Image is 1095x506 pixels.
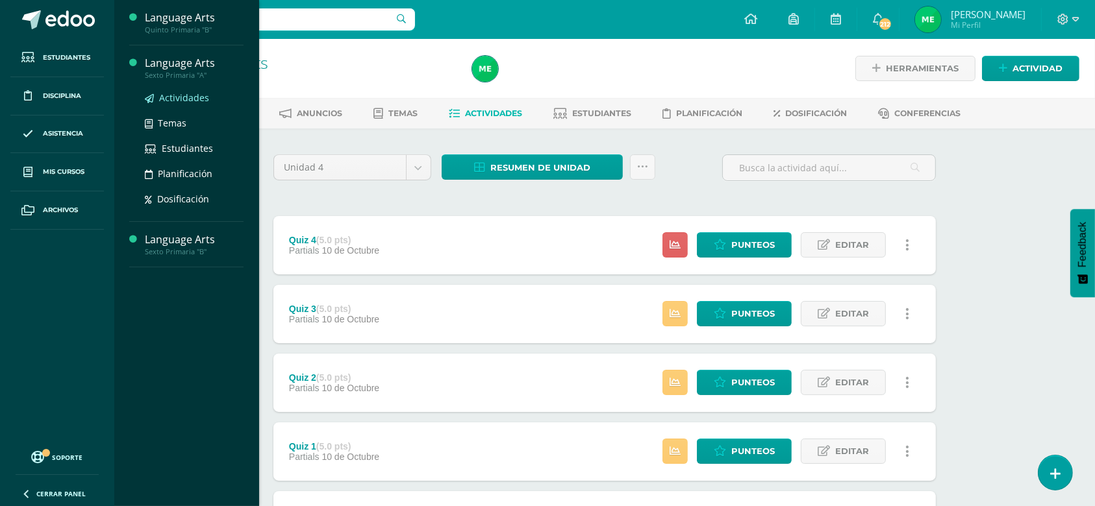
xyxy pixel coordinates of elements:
div: Sexto Primaria "B" [145,247,244,256]
a: Soporte [16,448,99,465]
img: a2535e102792dd4727d5fe42d999ccec.png [915,6,941,32]
strong: (5.0 pts) [316,235,351,245]
span: 10 de Octubre [321,314,379,324]
span: Actividades [159,91,209,104]
a: Planificación [663,103,743,124]
span: Estudiantes [43,53,90,63]
div: Sexto Primaria "A" [145,71,244,80]
span: Actividad [1013,56,1063,80]
span: Partials [289,383,320,393]
span: Soporte [53,453,83,462]
div: Language Arts [145,10,244,25]
div: Quiz 4 [289,235,379,245]
span: Temas [158,117,186,129]
span: Punteos [731,370,775,394]
a: Estudiantes [554,103,632,124]
span: Editar [835,302,869,326]
div: Language Arts [145,56,244,71]
div: Quiz 2 [289,372,379,383]
span: Partials [289,314,320,324]
span: Estudiantes [573,108,632,118]
strong: (5.0 pts) [316,304,351,314]
a: Estudiantes [145,141,244,156]
input: Busca un usuario... [123,8,415,30]
a: Temas [374,103,418,124]
span: Actividades [466,108,523,118]
div: Quinto Primaria "B" [145,25,244,34]
a: Punteos [697,232,792,258]
span: 10 de Octubre [321,245,379,256]
div: Sexto Primaria 'B' [164,71,457,84]
span: Mi Perfil [951,19,1026,30]
span: Punteos [731,302,775,326]
a: Archivos [10,191,104,230]
a: Asistencia [10,115,104,154]
a: Estudiantes [10,39,104,77]
span: Estudiantes [162,142,213,154]
a: Language ArtsQuinto Primaria "B" [145,10,244,34]
a: Anuncios [280,103,343,124]
a: Dosificación [145,191,244,206]
span: Partials [289,452,320,462]
strong: (5.0 pts) [316,372,351,383]
a: Conferencias [879,103,961,124]
span: Unidad 4 [284,155,396,180]
a: Temas [145,115,244,130]
a: Punteos [697,439,792,464]
a: Language ArtsSexto Primaria "B" [145,232,244,256]
span: Disciplina [43,91,81,101]
div: Quiz 3 [289,304,379,314]
span: 10 de Octubre [321,452,379,462]
span: Anuncios [297,108,343,118]
span: Punteos [731,233,775,257]
span: Archivos [43,205,78,215]
a: Unidad 4 [274,155,431,180]
span: Feedback [1077,222,1089,267]
span: Punteos [731,439,775,463]
span: Dosificación [786,108,848,118]
span: Planificación [677,108,743,118]
a: Disciplina [10,77,104,115]
a: Planificación [145,166,244,181]
a: Actividades [145,90,244,105]
span: Asistencia [43,128,83,139]
span: Editar [835,233,869,257]
span: Editar [835,370,869,394]
button: Feedback - Mostrar encuesta [1070,209,1095,297]
span: Conferencias [895,108,961,118]
span: Planificación [158,167,212,180]
span: Temas [389,108,418,118]
div: Quiz 1 [289,441,379,452]
span: [PERSON_NAME] [951,8,1026,21]
span: Editar [835,439,869,463]
span: Cerrar panel [36,489,86,498]
span: Mis cursos [43,167,84,177]
a: Language ArtsSexto Primaria "A" [145,56,244,80]
img: a2535e102792dd4727d5fe42d999ccec.png [472,56,498,82]
a: Dosificación [774,103,848,124]
a: Actividad [982,56,1079,81]
a: Punteos [697,370,792,395]
strong: (5.0 pts) [316,441,351,452]
a: Mis cursos [10,153,104,191]
span: 212 [878,17,892,31]
span: Dosificación [157,193,209,205]
div: Language Arts [145,232,244,247]
a: Punteos [697,301,792,326]
span: 10 de Octubre [321,383,379,393]
a: Resumen de unidad [442,154,623,180]
span: Partials [289,245,320,256]
h1: Language Arts [164,53,457,71]
span: Resumen de unidad [490,156,590,180]
input: Busca la actividad aquí... [723,155,935,180]
a: Actividades [449,103,523,124]
a: Herramientas [855,56,975,81]
span: Herramientas [886,56,959,80]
